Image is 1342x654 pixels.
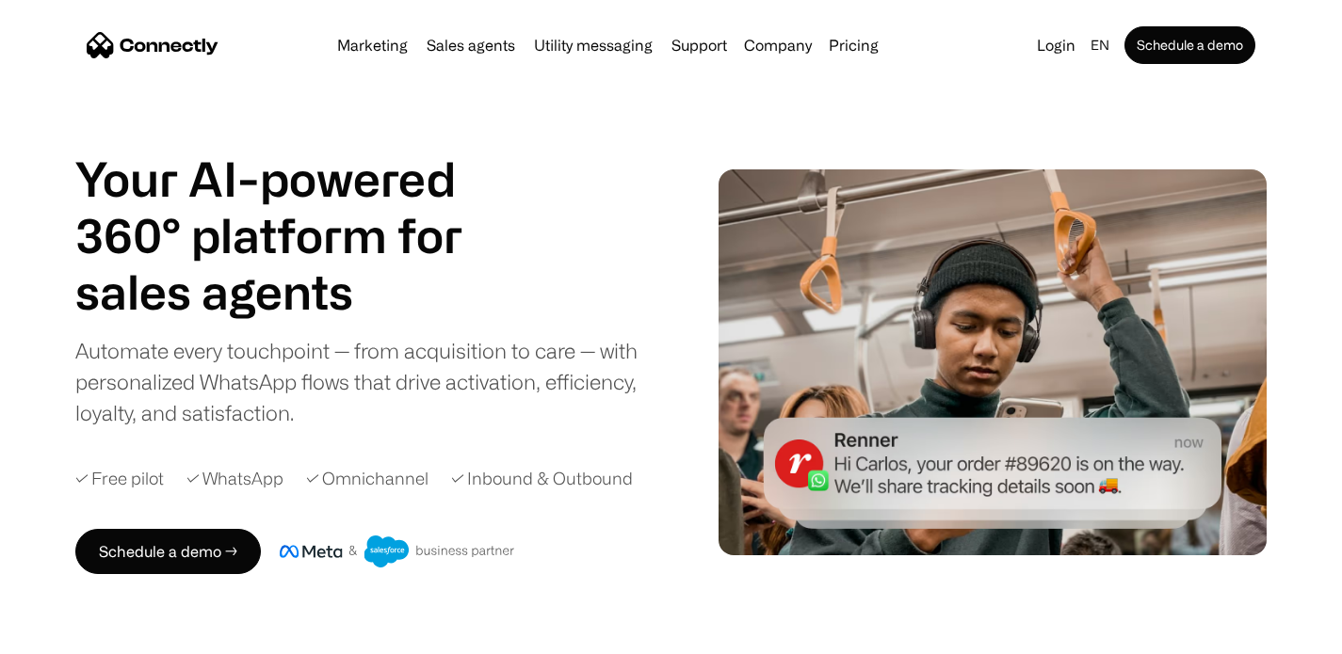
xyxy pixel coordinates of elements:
[75,263,509,320] div: 1 of 4
[306,466,428,491] div: ✓ Omnichannel
[330,38,415,53] a: Marketing
[526,38,660,53] a: Utility messaging
[75,151,509,263] h1: Your AI-powered 360° platform for
[821,38,886,53] a: Pricing
[1124,26,1255,64] a: Schedule a demo
[1029,32,1083,58] a: Login
[38,621,113,647] ul: Language list
[664,38,735,53] a: Support
[87,31,218,59] a: home
[1083,32,1121,58] div: en
[75,529,261,574] a: Schedule a demo →
[744,32,812,58] div: Company
[19,619,113,647] aside: Language selected: English
[75,466,164,491] div: ✓ Free pilot
[186,466,283,491] div: ✓ WhatsApp
[75,263,509,320] div: carousel
[419,38,523,53] a: Sales agents
[280,535,515,567] img: Meta and Salesforce business partner badge.
[75,263,509,320] h1: sales agents
[75,335,664,428] div: Automate every touchpoint — from acquisition to care — with personalized WhatsApp flows that driv...
[1091,32,1109,58] div: en
[738,32,817,58] div: Company
[451,466,633,491] div: ✓ Inbound & Outbound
